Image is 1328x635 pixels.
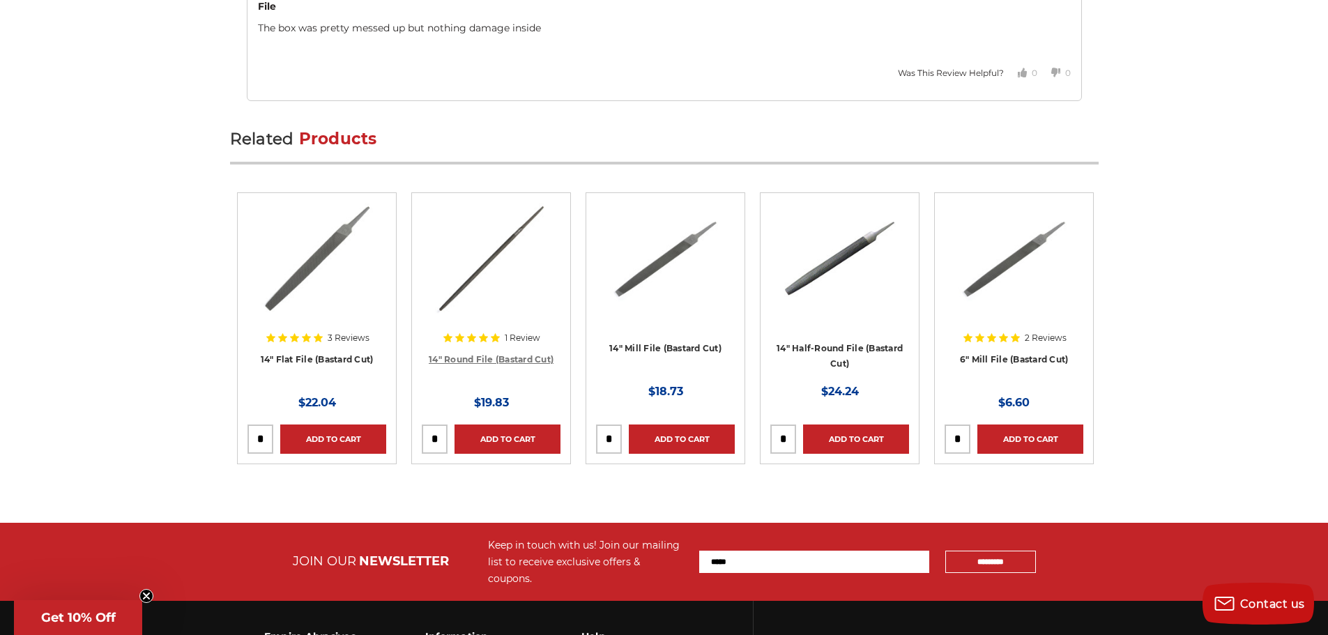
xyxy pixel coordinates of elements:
[777,343,903,369] a: 14" Half-Round File (Bastard Cut)
[230,129,294,148] span: Related
[596,203,735,335] a: 14" Mill File Bastard Cut
[770,203,909,335] a: 14" Half round bastard file
[258,22,541,34] span: The box was pretty messed up but nothing damage inside
[293,553,356,569] span: JOIN OUR
[1203,583,1314,625] button: Contact us
[998,396,1030,409] span: $6.60
[821,385,859,398] span: $24.24
[629,424,735,454] a: Add to Cart
[1037,56,1071,90] button: Votes Down
[959,203,1070,314] img: 6" Mill File Bastard Cut
[1032,68,1037,78] span: 0
[1065,68,1071,78] span: 0
[359,553,449,569] span: NEWSLETTER
[1004,56,1037,90] button: Votes Up
[429,354,554,365] a: 14" Round File (Bastard Cut)
[474,396,509,409] span: $19.83
[247,203,386,335] a: 14" Flat Bastard File
[945,203,1083,335] a: 6" Mill File Bastard Cut
[14,600,142,635] div: Get 10% OffClose teaser
[1240,597,1305,611] span: Contact us
[261,354,374,365] a: 14" Flat File (Bastard Cut)
[803,424,909,454] a: Add to Cart
[648,385,683,398] span: $18.73
[422,203,560,335] a: 14 Inch Round File Bastard Cut, Double Cut
[328,334,369,342] span: 3 Reviews
[261,203,374,314] img: 14" Flat Bastard File
[1025,334,1067,342] span: 2 Reviews
[609,343,722,353] a: 14" Mill File (Bastard Cut)
[488,537,685,587] div: Keep in touch with us! Join our mailing list to receive exclusive offers & coupons.
[298,396,336,409] span: $22.04
[977,424,1083,454] a: Add to Cart
[139,589,153,603] button: Close teaser
[41,610,116,625] span: Get 10% Off
[455,424,560,454] a: Add to Cart
[280,424,386,454] a: Add to Cart
[960,354,1069,365] a: 6" Mill File (Bastard Cut)
[299,129,377,148] span: Products
[435,203,548,314] img: 14 Inch Round File Bastard Cut, Double Cut
[505,334,540,342] span: 1 Review
[610,203,722,314] img: 14" Mill File Bastard Cut
[898,67,1004,79] div: Was This Review Helpful?
[784,203,896,314] img: 14" Half round bastard file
